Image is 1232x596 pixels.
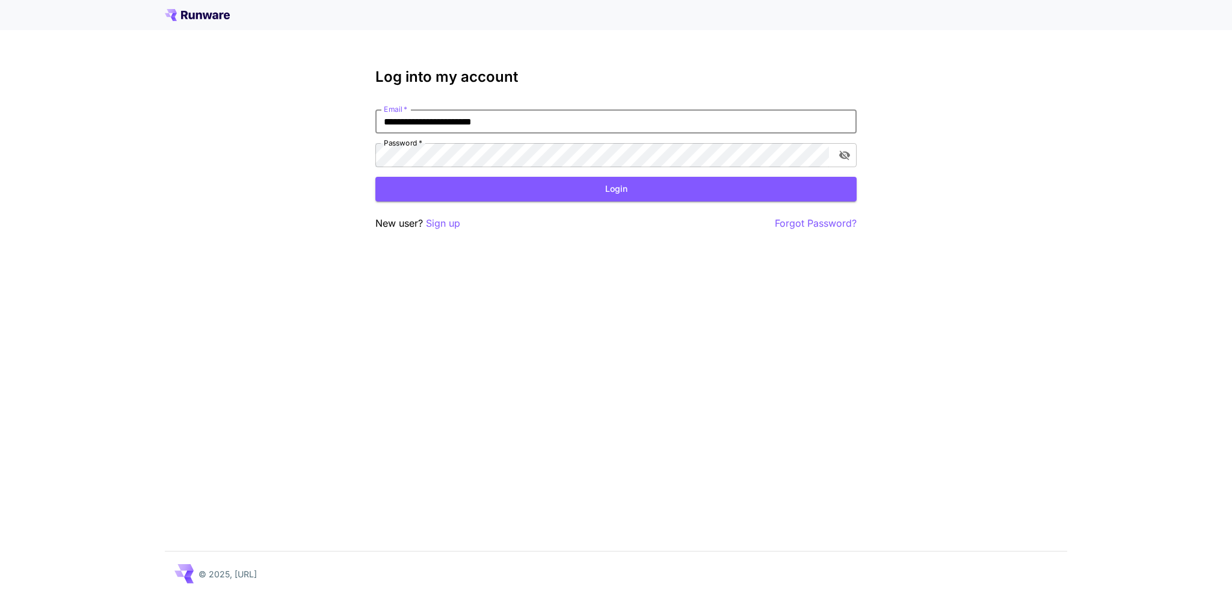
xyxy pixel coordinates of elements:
button: Login [375,177,857,201]
h3: Log into my account [375,69,857,85]
p: © 2025, [URL] [199,568,257,580]
label: Email [384,104,407,114]
button: Sign up [426,216,460,231]
p: New user? [375,216,460,231]
button: Forgot Password? [775,216,857,231]
button: toggle password visibility [834,144,855,166]
label: Password [384,138,422,148]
